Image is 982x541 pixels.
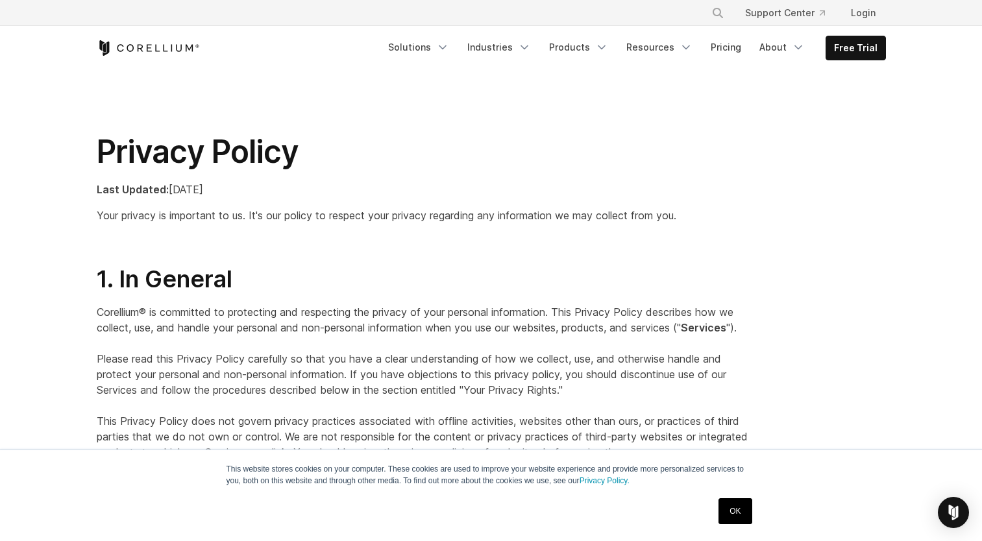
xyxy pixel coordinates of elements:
[97,132,750,171] h1: Privacy Policy
[380,36,457,59] a: Solutions
[706,1,730,25] button: Search
[826,36,885,60] a: Free Trial
[97,304,750,538] p: Corellium® is committed to protecting and respecting the privacy of your personal information. Th...
[718,498,752,524] a: OK
[752,36,813,59] a: About
[97,182,750,197] p: [DATE]
[580,476,630,485] a: Privacy Policy.
[841,1,886,25] a: Login
[460,36,539,59] a: Industries
[681,321,726,334] strong: Services
[97,40,200,56] a: Corellium Home
[619,36,700,59] a: Resources
[97,265,750,294] h2: 1. In General
[227,463,756,487] p: This website stores cookies on your computer. These cookies are used to improve your website expe...
[541,36,616,59] a: Products
[938,497,969,528] div: Open Intercom Messenger
[97,208,750,223] p: Your privacy is important to us. It's our policy to respect your privacy regarding any informatio...
[703,36,749,59] a: Pricing
[696,1,886,25] div: Navigation Menu
[380,36,886,60] div: Navigation Menu
[735,1,835,25] a: Support Center
[97,183,169,196] strong: Last Updated:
